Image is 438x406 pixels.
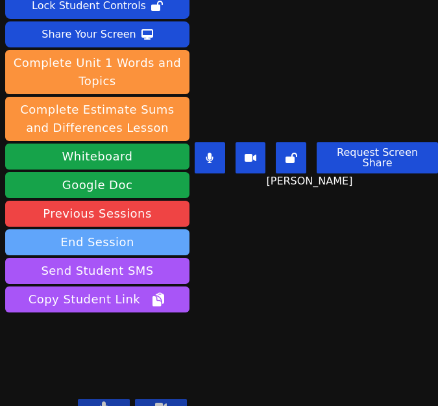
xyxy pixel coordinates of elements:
button: Send Student SMS [5,258,189,284]
span: [PERSON_NAME] [267,173,356,189]
a: Previous Sessions [5,201,189,227]
button: Complete Unit 1 Words and Topics [5,50,189,94]
button: Share Your Screen [5,21,189,47]
button: Complete Estimate Sums and Differences Lesson [5,97,189,141]
button: Whiteboard [5,144,189,170]
button: Copy Student Link [5,286,189,312]
div: Share Your Screen [42,24,136,45]
a: Google Doc [5,172,189,198]
button: End Session [5,229,189,255]
button: Request Screen Share [317,142,438,173]
span: Copy Student Link [29,290,166,309]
